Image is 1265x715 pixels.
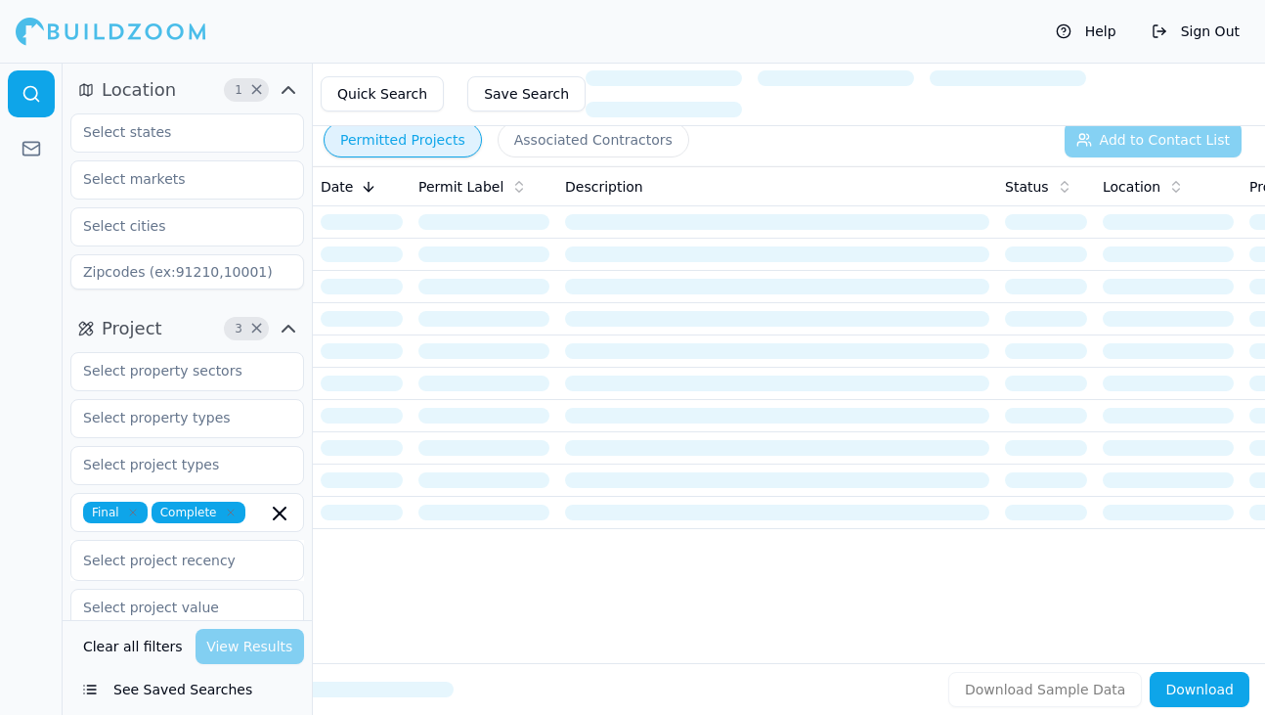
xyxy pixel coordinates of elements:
input: Select markets [71,161,279,197]
input: Select property types [71,400,279,435]
button: See Saved Searches [70,672,304,707]
span: Complete [152,502,245,523]
input: Zipcodes (ex:91210,10001) [70,254,304,290]
span: Clear Project filters [249,324,264,334]
span: Date [321,177,353,197]
span: Description [565,177,643,197]
button: Save Search [467,76,586,112]
button: Clear all filters [78,629,188,664]
span: Permit Label [418,177,503,197]
button: Sign Out [1142,16,1249,47]
span: Location [102,76,176,104]
button: Location1Clear Location filters [70,74,304,106]
button: Quick Search [321,76,444,112]
span: Project [102,315,162,342]
input: Select states [71,114,279,150]
button: Associated Contractors [498,122,689,157]
span: Status [1005,177,1049,197]
button: Permitted Projects [324,122,482,157]
button: Project3Clear Project filters [70,313,304,344]
span: Clear Location filters [249,85,264,95]
button: Download [1150,672,1249,707]
span: Location [1103,177,1160,197]
input: Select project types [71,447,279,482]
input: Select cities [71,208,279,244]
input: Select property sectors [71,353,279,388]
input: Select project value [71,590,279,625]
span: 1 [229,80,248,100]
button: Help [1046,16,1126,47]
span: Final [83,502,148,523]
span: 3 [229,319,248,338]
